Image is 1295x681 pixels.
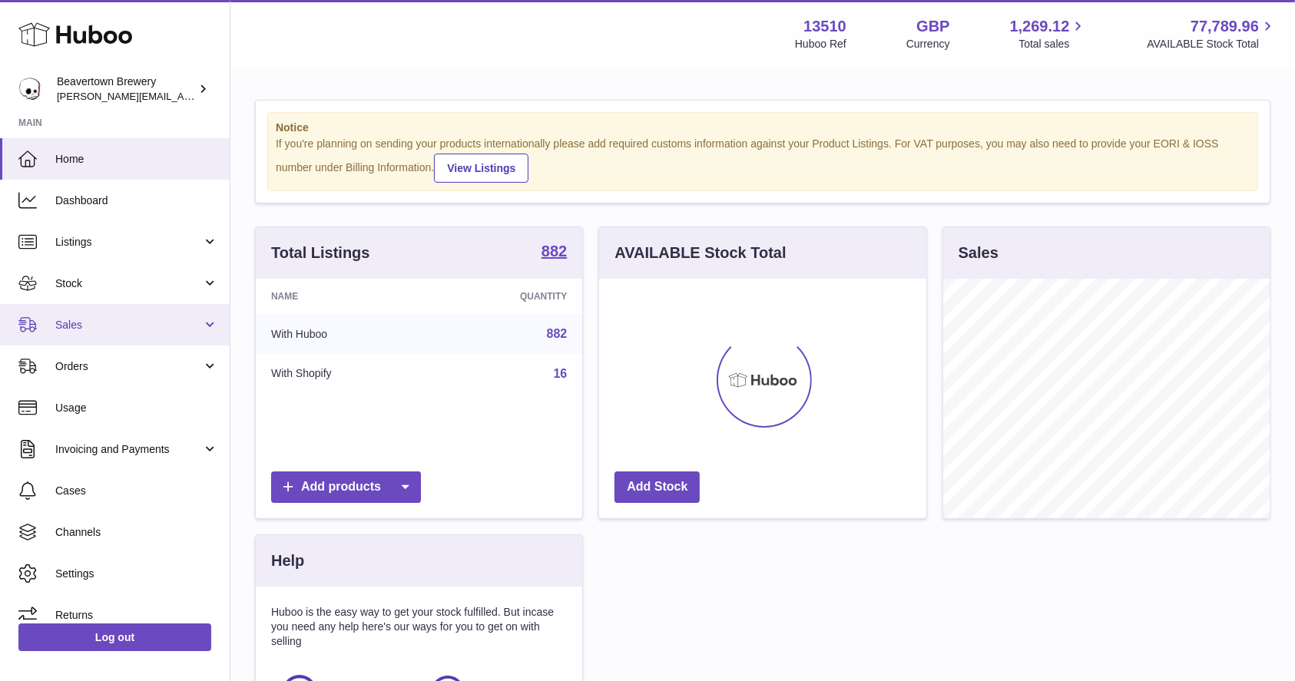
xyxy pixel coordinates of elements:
strong: GBP [916,16,949,37]
div: Beavertown Brewery [57,74,195,104]
span: Orders [55,359,202,374]
span: Usage [55,401,218,415]
a: Add Stock [614,471,700,503]
h3: AVAILABLE Stock Total [614,243,786,263]
span: Returns [55,608,218,623]
span: Sales [55,318,202,332]
h3: Help [271,550,304,571]
span: 77,789.96 [1191,16,1259,37]
strong: Notice [276,121,1250,135]
strong: 13510 [803,16,846,37]
a: 16 [554,367,568,380]
p: Huboo is the easy way to get your stock fulfilled. But incase you need any help here's our ways f... [271,605,567,649]
a: 882 [547,327,568,340]
span: [PERSON_NAME][EMAIL_ADDRESS][PERSON_NAME][DOMAIN_NAME] [57,90,390,102]
a: Log out [18,623,211,651]
div: If you're planning on sending your products internationally please add required customs informati... [276,137,1250,183]
span: Listings [55,235,202,250]
a: 77,789.96 AVAILABLE Stock Total [1147,16,1277,51]
strong: 882 [542,243,567,259]
span: Home [55,152,218,167]
a: 1,269.12 Total sales [1010,16,1088,51]
img: Matthew.McCormack@beavertownbrewery.co.uk [18,78,41,101]
a: View Listings [434,154,528,183]
span: Dashboard [55,193,218,208]
span: Channels [55,525,218,540]
span: Cases [55,484,218,498]
td: With Huboo [256,314,432,354]
a: Add products [271,471,421,503]
th: Name [256,279,432,314]
td: With Shopify [256,354,432,394]
h3: Total Listings [271,243,370,263]
span: Invoicing and Payments [55,442,202,457]
th: Quantity [432,279,582,314]
span: AVAILABLE Stock Total [1147,37,1277,51]
span: Total sales [1018,37,1087,51]
span: Stock [55,276,202,291]
div: Currency [906,37,950,51]
span: 1,269.12 [1010,16,1070,37]
a: 882 [542,243,567,262]
div: Huboo Ref [795,37,846,51]
span: Settings [55,567,218,581]
h3: Sales [959,243,999,263]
